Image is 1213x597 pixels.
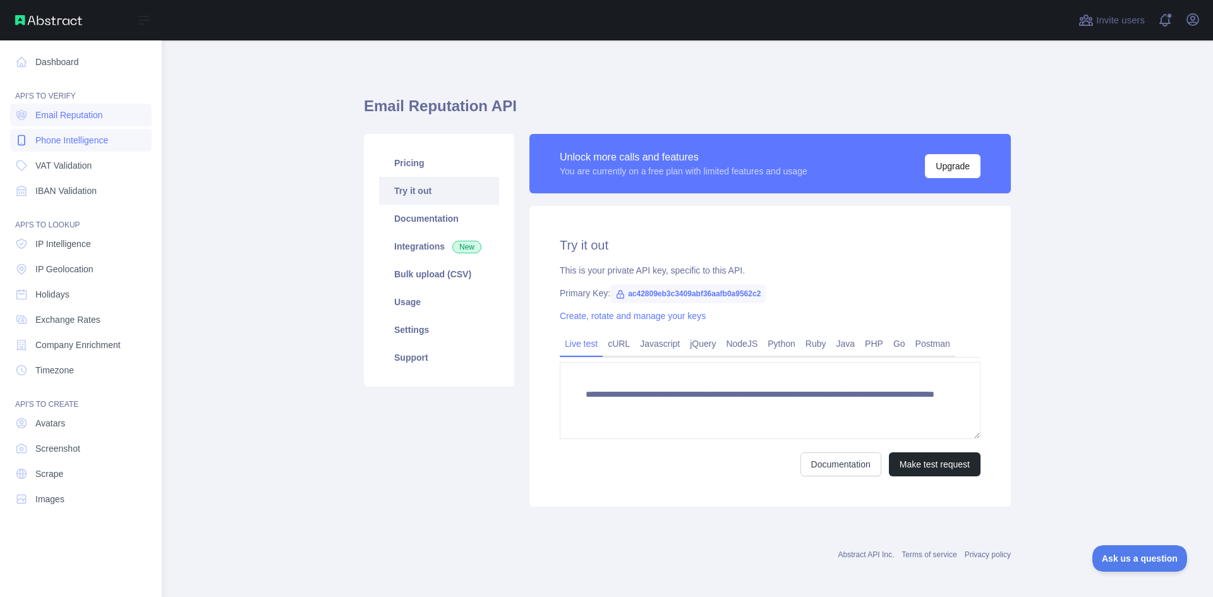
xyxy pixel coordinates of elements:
h1: Email Reputation API [364,96,1011,126]
a: Create, rotate and manage your keys [560,311,706,321]
a: Avatars [10,412,152,435]
a: Terms of service [902,550,957,559]
a: Abstract API Inc. [838,550,895,559]
a: Python [763,334,800,354]
a: Java [831,334,860,354]
a: Screenshot [10,437,152,460]
button: Upgrade [925,154,981,178]
a: Postman [910,334,955,354]
span: IP Intelligence [35,238,91,250]
a: Ruby [800,334,831,354]
span: ac42809eb3c3409abf36aafb0a9562c2 [610,284,766,303]
a: Phone Intelligence [10,129,152,152]
img: Abstract API [15,15,82,25]
a: Company Enrichment [10,334,152,356]
a: Exchange Rates [10,308,152,331]
span: VAT Validation [35,159,92,172]
div: This is your private API key, specific to this API. [560,264,981,277]
a: Timezone [10,359,152,382]
a: Privacy policy [965,550,1011,559]
h2: Try it out [560,236,981,254]
div: You are currently on a free plan with limited features and usage [560,165,807,178]
span: Invite users [1096,13,1145,28]
span: Scrape [35,467,63,480]
a: IP Intelligence [10,232,152,255]
a: Settings [379,316,499,344]
div: Primary Key: [560,287,981,299]
a: Scrape [10,462,152,485]
div: API'S TO CREATE [10,384,152,409]
a: Live test [560,334,603,354]
button: Invite users [1076,10,1147,30]
a: Documentation [379,205,499,232]
a: cURL [603,334,635,354]
span: IBAN Validation [35,184,97,197]
span: Phone Intelligence [35,134,108,147]
a: Pricing [379,149,499,177]
span: New [452,241,481,253]
a: IP Geolocation [10,258,152,280]
a: NodeJS [721,334,763,354]
a: VAT Validation [10,154,152,177]
a: Javascript [635,334,685,354]
a: Bulk upload (CSV) [379,260,499,288]
a: Go [888,334,910,354]
a: Email Reputation [10,104,152,126]
span: Timezone [35,364,74,377]
button: Make test request [889,452,981,476]
span: IP Geolocation [35,263,94,275]
a: Holidays [10,283,152,306]
a: IBAN Validation [10,179,152,202]
iframe: Toggle Customer Support [1092,545,1188,572]
span: Screenshot [35,442,80,455]
a: Support [379,344,499,371]
span: Avatars [35,417,65,430]
span: Holidays [35,288,69,301]
a: Try it out [379,177,499,205]
a: PHP [860,334,888,354]
a: jQuery [685,334,721,354]
div: API'S TO VERIFY [10,76,152,101]
a: Images [10,488,152,510]
a: Dashboard [10,51,152,73]
span: Company Enrichment [35,339,121,351]
a: Usage [379,288,499,316]
div: Unlock more calls and features [560,150,807,165]
a: Integrations New [379,232,499,260]
a: Documentation [800,452,881,476]
span: Exchange Rates [35,313,100,326]
span: Images [35,493,64,505]
div: API'S TO LOOKUP [10,205,152,230]
span: Email Reputation [35,109,103,121]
